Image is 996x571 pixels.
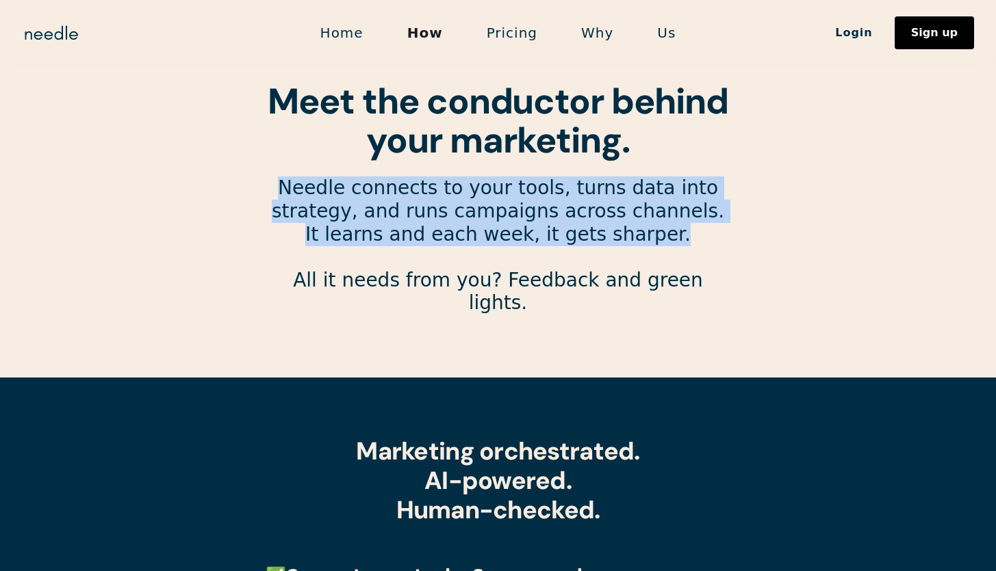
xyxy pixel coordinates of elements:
a: Login [813,21,895,44]
strong: Meet the conductor behind your marketing. [268,78,728,163]
strong: Marketing orchestrated. AI-powered. Human-checked. [356,435,639,526]
a: How [385,18,465,47]
div: Sign up [911,27,958,38]
a: Home [298,18,385,47]
a: Pricing [465,18,559,47]
a: Sign up [895,16,974,49]
a: Why [559,18,635,47]
p: Needle connects to your tools, turns data into strategy, and runs campaigns across channels. It l... [266,176,731,337]
a: Us [635,18,698,47]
